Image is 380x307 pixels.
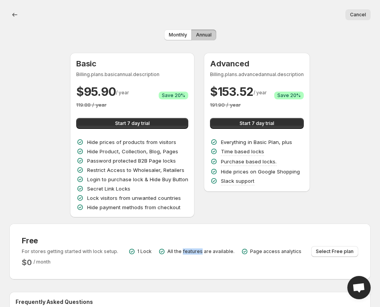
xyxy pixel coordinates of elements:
[164,29,192,40] button: Monthly
[221,138,292,146] p: Everything in Basic Plan, plus
[169,32,187,38] span: Monthly
[210,59,304,68] h3: Advanced
[76,84,116,99] h2: $ 95.90
[210,71,304,78] p: Billing.plans.advancedannual.description
[9,9,20,20] button: Back
[22,248,118,255] p: For stores getting started with lock setup.
[347,276,371,299] div: Open chat
[277,92,301,99] span: Save 20%
[221,147,264,155] p: Time based locks
[167,248,235,255] p: All the features are available.
[221,177,254,185] p: Slack support
[87,203,180,211] p: Hide payment methods from checkout
[76,71,188,78] p: Billing.plans.basicannual.description
[87,166,184,174] p: Restrict Access to Wholesaler, Retailers
[250,248,301,255] p: Page access analytics
[87,185,130,193] p: Secret Link Locks
[87,175,188,183] p: Login to purchase lock & Hide Buy Button
[210,84,254,99] h2: $ 153.52
[254,90,267,95] span: / year
[137,248,152,255] p: 1 Lock
[22,236,118,245] h3: Free
[311,246,358,257] button: Select Free plan
[87,138,176,146] p: Hide prices of products from visitors
[87,194,181,202] p: Lock visitors from unwanted countries
[350,12,366,18] span: Cancel
[345,9,371,20] button: Cancel
[116,90,129,95] span: / year
[87,147,178,155] p: Hide Product, Collection, Blog, Pages
[162,92,185,99] span: Save 20%
[76,101,188,109] p: 119.88 / year
[76,118,188,129] button: Start 7 day trial
[316,248,354,255] span: Select Free plan
[22,258,32,267] h2: $ 0
[33,259,51,265] span: / month
[240,120,274,127] span: Start 7 day trial
[115,120,150,127] span: Start 7 day trial
[191,29,216,40] button: Annual
[87,157,176,165] p: Password protected B2B Page locks
[16,298,364,306] h2: Frequently Asked Questions
[210,118,304,129] button: Start 7 day trial
[221,168,300,175] p: Hide prices on Google Shopping
[196,32,212,38] span: Annual
[210,101,304,109] p: 191.90 / year
[76,59,188,68] h3: Basic
[221,158,277,165] p: Purchase based locks.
